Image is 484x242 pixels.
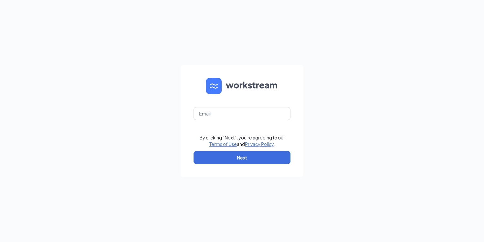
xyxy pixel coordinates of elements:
img: WS logo and Workstream text [206,78,278,94]
a: Privacy Policy [245,141,274,147]
div: By clicking "Next", you're agreeing to our and . [199,134,285,147]
a: Terms of Use [209,141,237,147]
input: Email [194,107,290,120]
button: Next [194,151,290,164]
